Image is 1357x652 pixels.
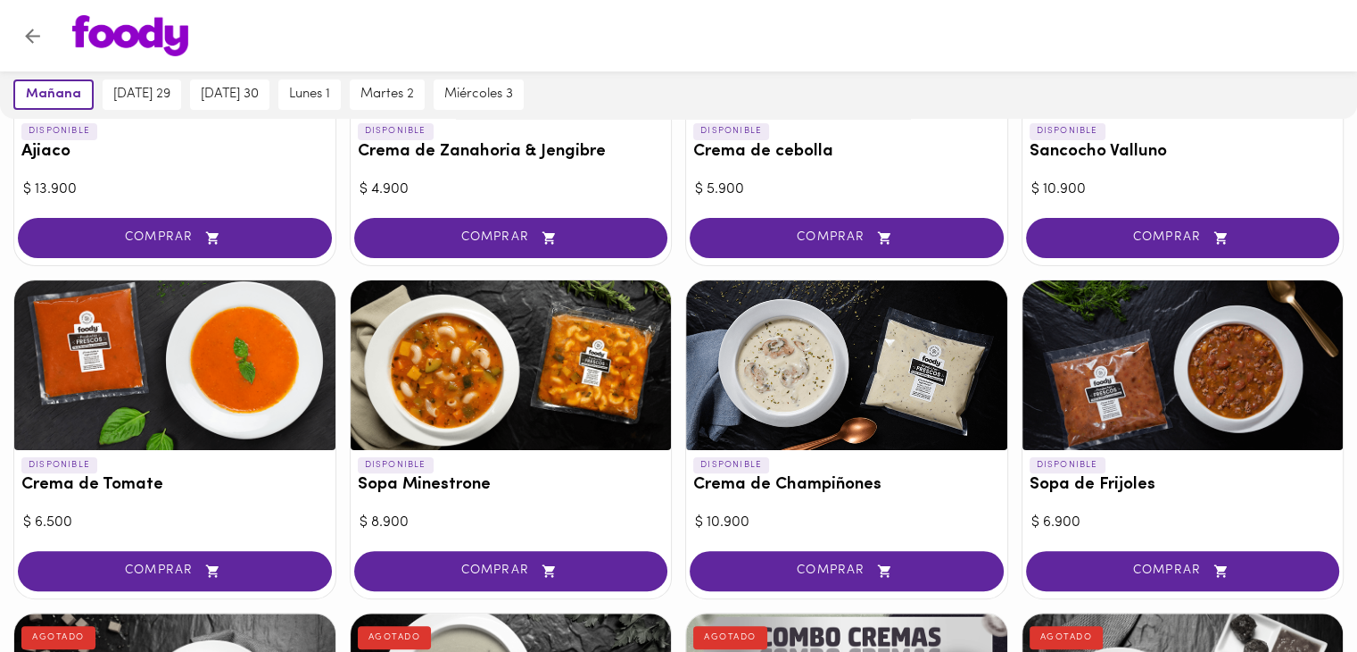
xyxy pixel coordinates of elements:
[40,564,310,579] span: COMPRAR
[1026,551,1340,591] button: COMPRAR
[72,15,188,56] img: logo.png
[11,14,54,58] button: Volver
[354,218,668,258] button: COMPRAR
[18,218,332,258] button: COMPRAR
[360,180,663,200] div: $ 4.900
[1048,564,1318,579] span: COMPRAR
[360,87,414,103] span: martes 2
[1026,218,1340,258] button: COMPRAR
[695,513,998,533] div: $ 10.900
[693,626,767,649] div: AGOTADO
[201,87,259,103] span: [DATE] 30
[712,564,981,579] span: COMPRAR
[712,230,981,246] span: COMPRAR
[444,87,513,103] span: miércoles 3
[693,476,1000,495] h3: Crema de Champiñones
[1031,180,1335,200] div: $ 10.900
[14,280,335,450] div: Crema de Tomate
[190,79,269,110] button: [DATE] 30
[1030,123,1105,139] p: DISPONIBLE
[23,180,327,200] div: $ 13.900
[21,123,97,139] p: DISPONIBLE
[434,79,524,110] button: miércoles 3
[21,457,97,473] p: DISPONIBLE
[693,457,769,473] p: DISPONIBLE
[358,143,665,162] h3: Crema de Zanahoria & Jengibre
[350,79,425,110] button: martes 2
[360,513,663,533] div: $ 8.900
[358,476,665,495] h3: Sopa Minestrone
[113,87,170,103] span: [DATE] 29
[686,280,1007,450] div: Crema de Champiñones
[13,79,94,110] button: mañana
[21,476,328,495] h3: Crema de Tomate
[26,87,81,103] span: mañana
[1031,513,1335,533] div: $ 6.900
[1030,626,1104,649] div: AGOTADO
[358,457,434,473] p: DISPONIBLE
[358,123,434,139] p: DISPONIBLE
[354,551,668,591] button: COMPRAR
[695,180,998,200] div: $ 5.900
[690,551,1004,591] button: COMPRAR
[1048,230,1318,246] span: COMPRAR
[693,123,769,139] p: DISPONIBLE
[1030,143,1336,162] h3: Sancocho Valluno
[690,218,1004,258] button: COMPRAR
[376,564,646,579] span: COMPRAR
[40,230,310,246] span: COMPRAR
[103,79,181,110] button: [DATE] 29
[1030,476,1336,495] h3: Sopa de Frijoles
[358,626,432,649] div: AGOTADO
[21,143,328,162] h3: Ajiaco
[23,513,327,533] div: $ 6.500
[289,87,330,103] span: lunes 1
[376,230,646,246] span: COMPRAR
[693,143,1000,162] h3: Crema de cebolla
[21,626,95,649] div: AGOTADO
[278,79,341,110] button: lunes 1
[1022,280,1344,450] div: Sopa de Frijoles
[1030,457,1105,473] p: DISPONIBLE
[351,280,672,450] div: Sopa Minestrone
[18,551,332,591] button: COMPRAR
